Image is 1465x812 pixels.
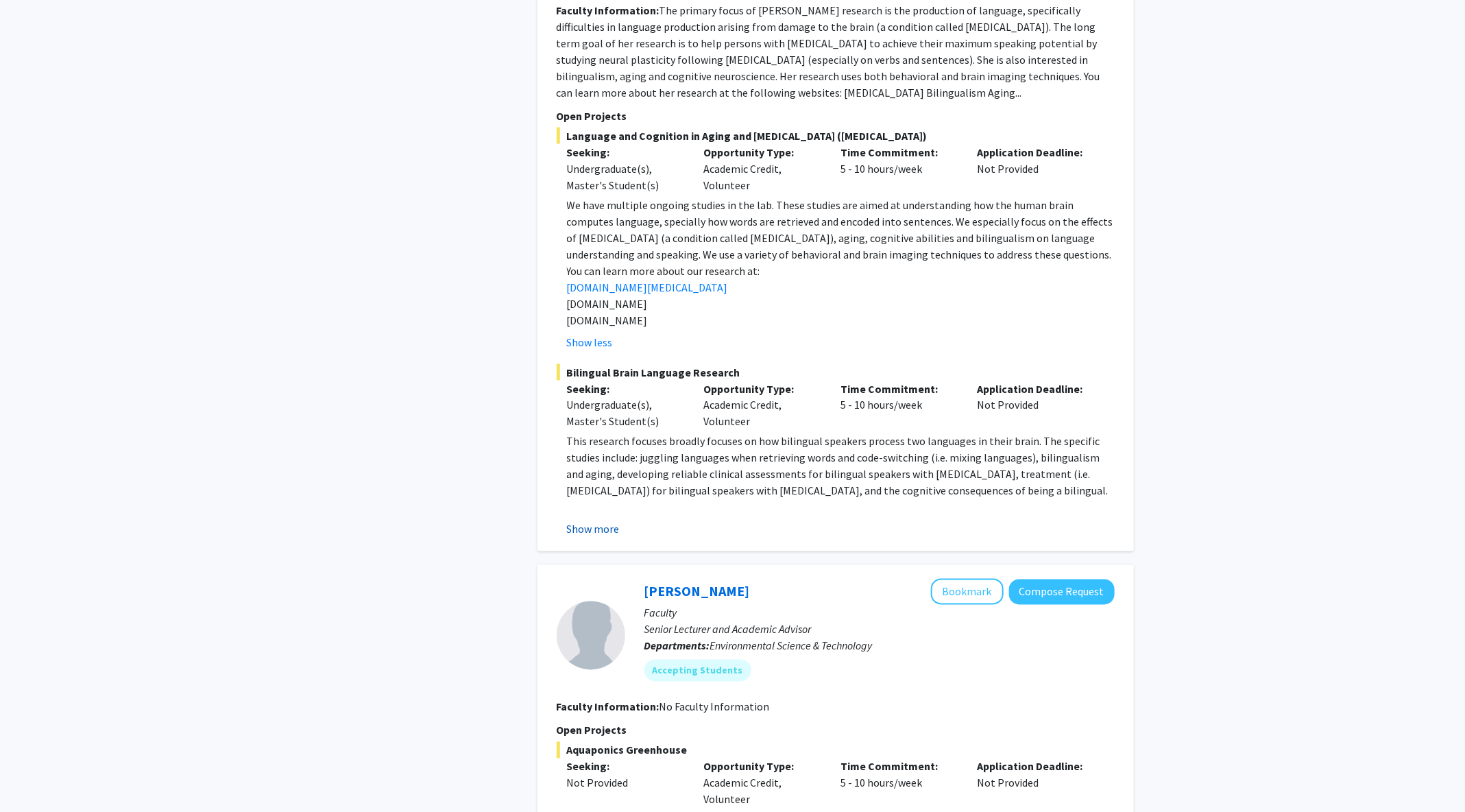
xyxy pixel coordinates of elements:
[557,3,659,17] b: Faculty Information:
[567,263,1115,279] p: You can learn more about our research at:
[567,433,1115,499] p: This research focuses broadly focuses on how bilingual speakers process two languages in their br...
[967,759,1104,808] div: Not Provided
[693,381,830,430] div: Academic Credit, Volunteer
[931,579,1004,605] button: Add Jose-Luis Izursa to Bookmarks
[710,639,873,653] span: Environmental Science & Technology
[967,381,1104,430] div: Not Provided
[567,381,683,397] p: Seeking:
[644,583,750,600] a: [PERSON_NAME]
[567,280,728,294] a: [DOMAIN_NAME][MEDICAL_DATA]
[830,381,967,430] div: 5 - 10 hours/week
[567,521,620,538] button: Show more
[557,3,1100,99] fg-read-more: The primary focus of [PERSON_NAME] research is the production of language, specifically difficult...
[644,660,751,682] mat-chip: Accepting Students
[557,128,1115,144] span: Language and Cognition in Aging and [MEDICAL_DATA] ([MEDICAL_DATA])
[557,722,1115,739] p: Open Projects
[1009,580,1115,605] button: Compose Request to Jose-Luis Izursa
[567,296,1115,312] p: [DOMAIN_NAME]
[567,144,683,160] p: Seeking:
[703,144,820,160] p: Opportunity Type:
[557,108,1115,124] p: Open Projects
[10,750,58,802] iframe: Chat
[567,775,683,791] div: Not Provided
[967,144,1104,193] div: Not Provided
[557,700,659,714] b: Faculty Information:
[978,381,1094,397] p: Application Deadline:
[693,759,830,808] div: Academic Credit, Volunteer
[557,742,1115,759] span: Aquaponics Greenhouse
[830,144,967,193] div: 5 - 10 hours/week
[644,621,1115,638] p: Senior Lecturer and Academic Advisor
[567,312,1115,329] p: [DOMAIN_NAME]
[840,759,957,775] p: Time Commitment:
[840,144,957,160] p: Time Commitment:
[567,334,613,350] button: Show less
[978,144,1094,160] p: Application Deadline:
[567,160,683,193] div: Undergraduate(s), Master's Student(s)
[703,381,820,397] p: Opportunity Type:
[557,364,1115,381] span: Bilingual Brain Language Research
[567,197,1115,263] p: We have multiple ongoing studies in the lab. These studies are aimed at understanding how the hum...
[693,144,830,193] div: Academic Credit, Volunteer
[644,639,710,653] b: Departments:
[978,759,1094,775] p: Application Deadline:
[567,397,683,430] div: Undergraduate(s), Master's Student(s)
[840,381,957,397] p: Time Commitment:
[567,759,683,775] p: Seeking:
[830,759,967,808] div: 5 - 10 hours/week
[644,605,1115,621] p: Faculty
[659,700,770,714] span: No Faculty Information
[703,759,820,775] p: Opportunity Type:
